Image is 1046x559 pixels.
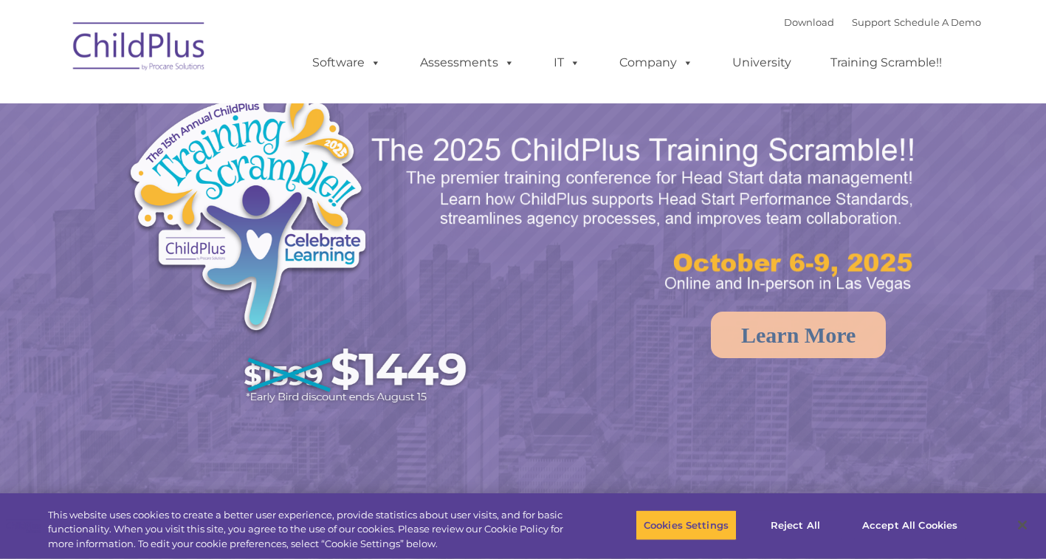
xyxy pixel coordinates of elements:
div: This website uses cookies to create a better user experience, provide statistics about user visit... [48,508,575,552]
button: Close [1006,509,1039,541]
button: Cookies Settings [636,510,737,541]
a: Assessments [405,48,529,78]
a: Software [297,48,396,78]
a: Company [605,48,708,78]
button: Reject All [749,510,842,541]
a: Download [784,16,834,28]
a: Learn More [711,312,886,358]
font: | [784,16,981,28]
img: ChildPlus by Procare Solutions [66,12,213,86]
a: Schedule A Demo [894,16,981,28]
button: Accept All Cookies [854,510,966,541]
a: IT [539,48,595,78]
a: Support [852,16,891,28]
a: University [718,48,806,78]
a: Training Scramble!! [816,48,957,78]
